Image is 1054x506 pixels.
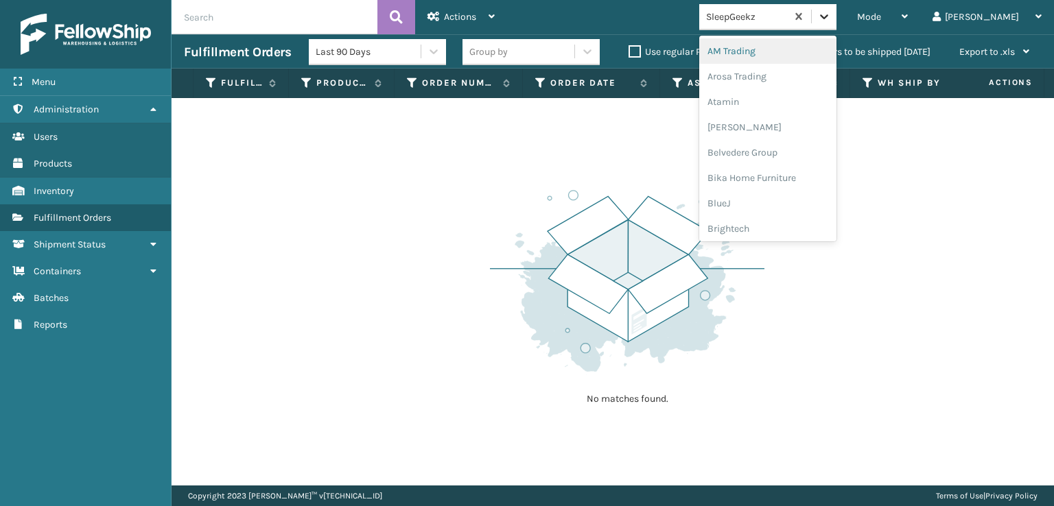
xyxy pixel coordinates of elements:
[188,485,382,506] p: Copyright 2023 [PERSON_NAME]™ v [TECHNICAL_ID]
[699,165,836,191] div: Bika Home Furniture
[797,46,930,58] label: Orders to be shipped [DATE]
[629,46,769,58] label: Use regular Palletizing mode
[34,239,106,250] span: Shipment Status
[699,216,836,241] div: Brightech
[699,191,836,216] div: BlueJ
[878,77,961,89] label: WH Ship By Date
[985,491,1038,501] a: Privacy Policy
[699,89,836,115] div: Atamin
[857,11,881,23] span: Mode
[32,76,56,88] span: Menu
[699,140,836,165] div: Belvedere Group
[422,77,496,89] label: Order Number
[184,44,291,60] h3: Fulfillment Orders
[936,491,983,501] a: Terms of Use
[706,10,788,24] div: SleepGeekz
[34,185,74,197] span: Inventory
[34,265,81,277] span: Containers
[34,131,58,143] span: Users
[688,77,729,89] label: Assigned Carrier Service
[34,212,111,224] span: Fulfillment Orders
[21,14,151,55] img: logo
[34,104,99,115] span: Administration
[34,158,72,169] span: Products
[444,11,476,23] span: Actions
[946,71,1041,94] span: Actions
[936,485,1038,506] div: |
[699,115,836,140] div: [PERSON_NAME]
[699,38,836,64] div: AM Trading
[699,64,836,89] div: Arosa Trading
[34,292,69,304] span: Batches
[959,46,1015,58] span: Export to .xls
[469,45,508,59] div: Group by
[34,319,67,330] span: Reports
[316,77,368,89] label: Product SKU
[316,45,422,59] div: Last 90 Days
[221,77,262,89] label: Fulfillment Order Id
[550,77,633,89] label: Order Date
